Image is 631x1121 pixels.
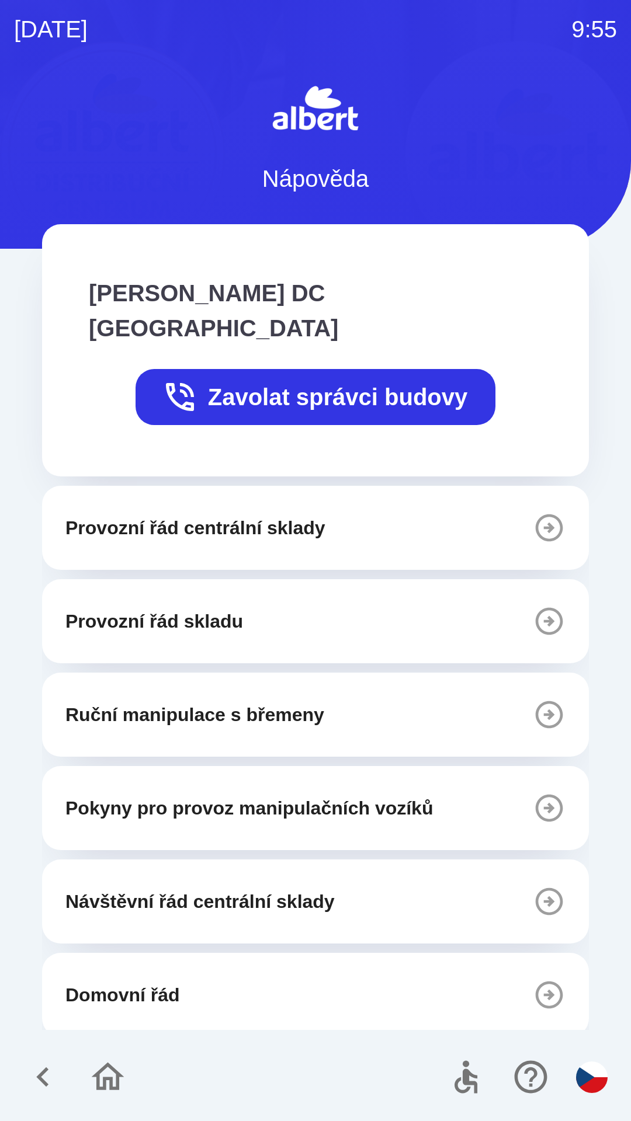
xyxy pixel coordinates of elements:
[262,161,369,196] p: Nápověda
[65,607,243,635] p: Provozní řád skladu
[65,794,433,822] p: Pokyny pro provoz manipulačních vozíků
[576,1061,608,1093] img: cs flag
[42,766,589,850] button: Pokyny pro provoz manipulačních vozíků
[14,12,88,47] p: [DATE]
[571,12,617,47] p: 9:55
[65,701,324,729] p: Ruční manipulace s břemeny
[42,673,589,757] button: Ruční manipulace s břemeny
[65,981,180,1009] p: Domovní řád
[42,82,589,138] img: Logo
[136,369,496,425] button: Zavolat správci budovy
[65,887,335,915] p: Návštěvní řád centrální sklady
[89,276,542,346] p: [PERSON_NAME] DC [GEOGRAPHIC_DATA]
[42,579,589,663] button: Provozní řád skladu
[42,486,589,570] button: Provozní řád centrální sklady
[42,953,589,1037] button: Domovní řád
[65,514,325,542] p: Provozní řád centrální sklady
[42,859,589,944] button: Návštěvní řád centrální sklady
